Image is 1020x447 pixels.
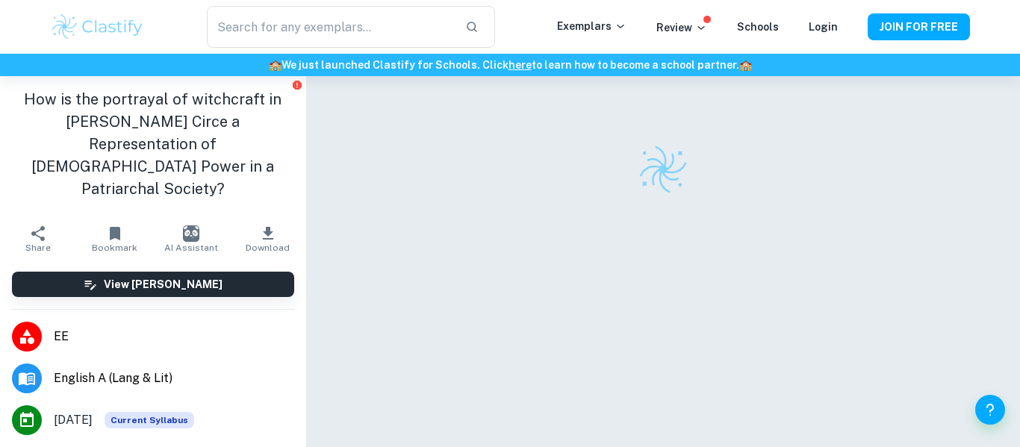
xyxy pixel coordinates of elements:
[637,143,689,196] img: Clastify logo
[557,18,626,34] p: Exemplars
[656,19,707,36] p: Review
[207,6,453,48] input: Search for any exemplars...
[509,59,532,71] a: here
[153,218,229,260] button: AI Assistant
[54,328,294,346] span: EE
[183,225,199,242] img: AI Assistant
[50,12,145,42] img: Clastify logo
[76,218,152,260] button: Bookmark
[809,21,838,33] a: Login
[12,272,294,297] button: View [PERSON_NAME]
[292,79,303,90] button: Report issue
[269,59,282,71] span: 🏫
[105,412,194,428] div: This exemplar is based on the current syllabus. Feel free to refer to it for inspiration/ideas wh...
[92,243,137,253] span: Bookmark
[246,243,290,253] span: Download
[975,395,1005,425] button: Help and Feedback
[164,243,218,253] span: AI Assistant
[54,411,93,429] span: [DATE]
[25,243,51,253] span: Share
[12,88,294,200] h1: How is the portrayal of witchcraft in [PERSON_NAME] Circe a Representation of [DEMOGRAPHIC_DATA] ...
[229,218,305,260] button: Download
[739,59,752,71] span: 🏫
[737,21,779,33] a: Schools
[868,13,970,40] button: JOIN FOR FREE
[104,276,223,293] h6: View [PERSON_NAME]
[54,369,294,387] span: English A (Lang & Lit)
[105,412,194,428] span: Current Syllabus
[3,57,1017,73] h6: We just launched Clastify for Schools. Click to learn how to become a school partner.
